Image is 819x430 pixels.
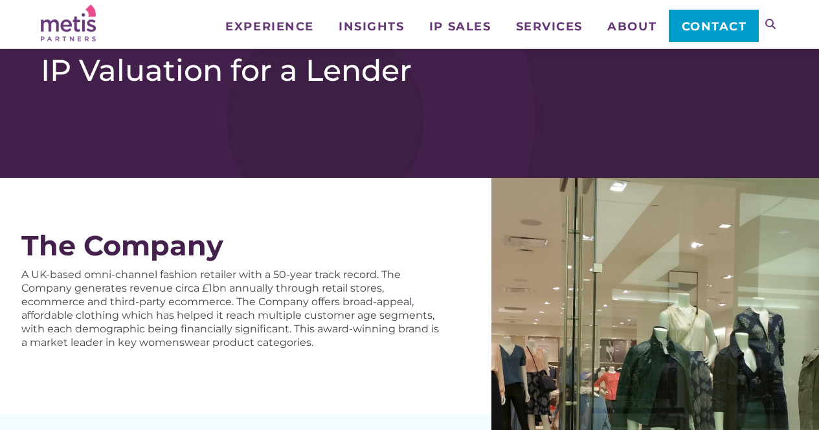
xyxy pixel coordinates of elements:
[41,5,96,41] img: Metis Partners
[607,21,656,32] span: About
[516,21,583,32] span: Services
[339,21,404,32] span: Insights
[669,10,759,42] a: Contact
[21,230,440,261] div: The Company
[225,21,313,32] span: Experience
[682,21,747,32] span: Contact
[429,21,491,32] span: IP Sales
[41,52,778,89] h1: IP Valuation for a Lender
[21,268,440,349] p: A UK-based omni-channel fashion retailer with a 50-year track record. The Company generates reven...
